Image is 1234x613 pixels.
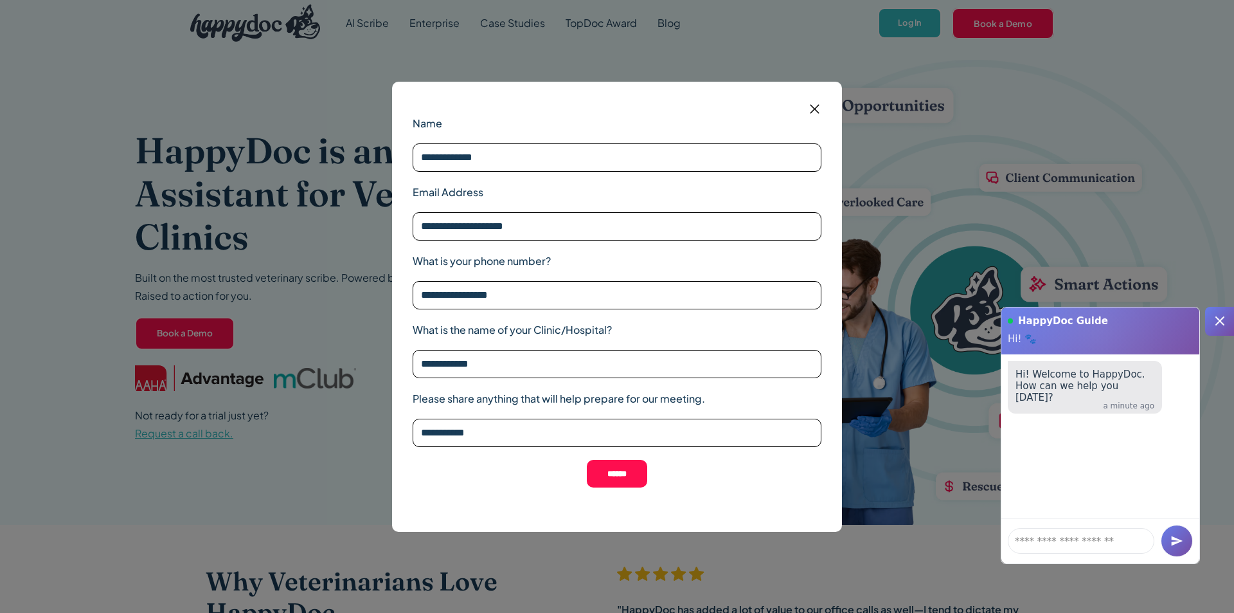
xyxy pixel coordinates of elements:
[413,185,821,200] label: Email Address
[413,322,821,338] label: What is the name of your Clinic/Hospital?
[413,116,821,131] label: Name
[413,391,821,407] label: Please share anything that will help prepare for our meeting.
[413,253,821,269] label: What is your phone number?
[413,102,821,502] form: Email form 2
